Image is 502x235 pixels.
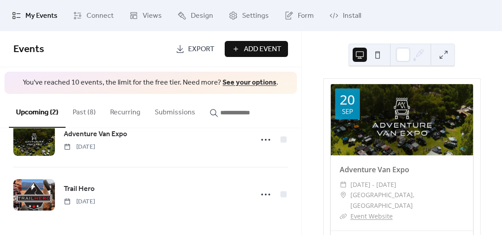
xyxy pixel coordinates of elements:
[66,4,120,28] a: Connect
[64,142,95,152] span: [DATE]
[298,11,314,21] span: Form
[169,41,221,57] a: Export
[171,4,220,28] a: Design
[123,4,169,28] a: Views
[13,78,288,88] span: You've reached 10 events, the limit for the free tier. Need more? .
[143,11,162,21] span: Views
[350,190,464,211] span: [GEOGRAPHIC_DATA], [GEOGRAPHIC_DATA]
[342,108,353,115] div: Sep
[148,94,202,127] button: Submissions
[350,179,396,190] span: [DATE] - [DATE]
[323,4,368,28] a: Install
[242,11,269,21] span: Settings
[340,211,347,222] div: ​
[86,11,114,21] span: Connect
[340,179,347,190] div: ​
[340,93,355,106] div: 20
[13,40,44,59] span: Events
[5,4,64,28] a: My Events
[340,190,347,200] div: ​
[222,4,276,28] a: Settings
[343,11,361,21] span: Install
[64,183,95,195] a: Trail Hero
[222,76,276,89] a: See your options
[191,11,213,21] span: Design
[64,197,95,207] span: [DATE]
[103,94,148,127] button: Recurring
[66,94,103,127] button: Past (8)
[64,129,127,140] a: Adventure Van Expo
[340,165,409,174] a: Adventure Van Expo
[278,4,321,28] a: Form
[350,212,393,220] a: Event Website
[9,94,66,128] button: Upcoming (2)
[25,11,58,21] span: My Events
[188,44,214,55] span: Export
